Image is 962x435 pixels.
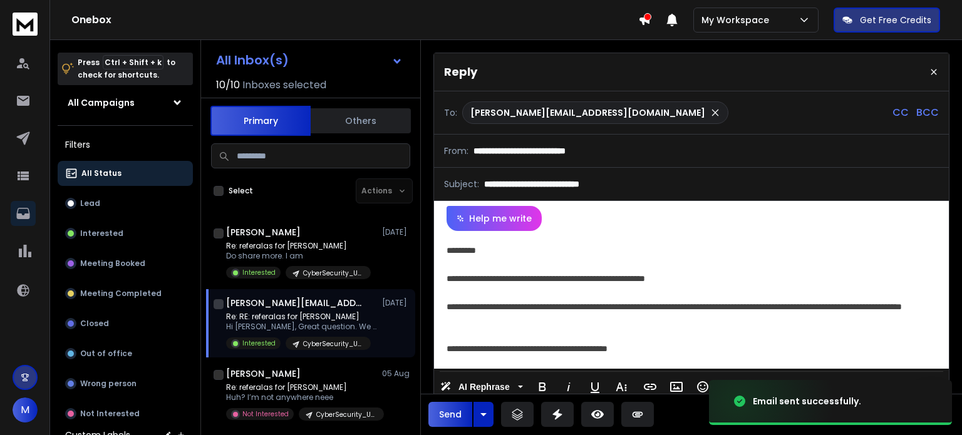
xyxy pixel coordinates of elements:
[80,319,109,329] p: Closed
[216,54,289,66] h1: All Inbox(s)
[226,392,376,402] p: Huh? I’m not anywhere neee
[58,90,193,115] button: All Campaigns
[13,397,38,422] button: M
[58,281,193,306] button: Meeting Completed
[216,78,240,93] span: 10 / 10
[206,48,413,73] button: All Inbox(s)
[80,198,100,208] p: Lead
[916,105,939,120] p: BCC
[226,226,301,238] h1: [PERSON_NAME]
[58,311,193,336] button: Closed
[226,322,376,332] p: Hi [PERSON_NAME], Great question. We work on
[428,402,472,427] button: Send
[13,13,38,36] img: logo
[58,401,193,426] button: Not Interested
[58,221,193,246] button: Interested
[80,379,137,389] p: Wrong person
[892,105,909,120] p: CC
[753,395,861,407] div: Email sent successfully.
[58,191,193,216] button: Lead
[438,374,525,399] button: AI Rephrase
[71,13,638,28] h1: Onebox
[530,374,554,399] button: Bold (Ctrl+B)
[226,297,364,309] h1: [PERSON_NAME][EMAIL_ADDRESS][DOMAIN_NAME]
[444,106,457,119] p: To:
[80,349,132,359] p: Out of office
[58,371,193,396] button: Wrong person
[609,374,633,399] button: More Text
[80,228,123,238] p: Interested
[229,186,253,196] label: Select
[78,56,175,81] p: Press to check for shortcuts.
[303,339,363,349] p: CyberSecurity_USA
[80,289,162,299] p: Meeting Completed
[638,374,662,399] button: Insert Link (Ctrl+K)
[242,78,326,93] h3: Inboxes selected
[316,410,376,419] p: CyberSecurity_USA
[583,374,607,399] button: Underline (Ctrl+U)
[382,298,410,308] p: [DATE]
[58,251,193,276] button: Meeting Booked
[68,96,135,109] h1: All Campaigns
[701,14,774,26] p: My Workspace
[81,168,122,178] p: All Status
[311,107,411,135] button: Others
[226,382,376,392] p: Re: referalas for [PERSON_NAME]
[226,367,301,380] h1: [PERSON_NAME]
[557,374,581,399] button: Italic (Ctrl+I)
[444,145,468,157] p: From:
[226,251,371,261] p: Do share more. I am
[80,258,145,269] p: Meeting Booked
[456,382,512,392] span: AI Rephrase
[444,178,479,190] p: Subject:
[382,369,410,379] p: 05 Aug
[470,106,705,119] p: [PERSON_NAME][EMAIL_ADDRESS][DOMAIN_NAME]
[834,8,940,33] button: Get Free Credits
[80,409,140,419] p: Not Interested
[447,206,542,231] button: Help me write
[58,161,193,186] button: All Status
[103,55,163,69] span: Ctrl + Shift + k
[665,374,688,399] button: Insert Image (Ctrl+P)
[226,241,371,251] p: Re: referalas for [PERSON_NAME]
[58,341,193,366] button: Out of office
[242,339,276,348] p: Interested
[303,269,363,278] p: CyberSecurity_USA
[58,136,193,153] h3: Filters
[691,374,715,399] button: Emoticons
[210,106,311,136] button: Primary
[444,63,477,81] p: Reply
[860,14,931,26] p: Get Free Credits
[226,312,376,322] p: Re: RE: referalas for [PERSON_NAME]
[382,227,410,237] p: [DATE]
[242,409,289,419] p: Not Interested
[242,268,276,277] p: Interested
